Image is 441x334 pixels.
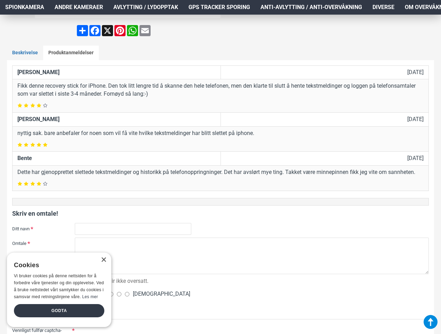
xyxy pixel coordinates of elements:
[113,3,178,11] span: Avlytting / Lydopptak
[17,155,32,161] strong: Bente
[189,3,250,11] span: GPS Tracker Sporing
[14,273,104,299] span: Vi bruker cookies på denne nettsiden for å forbedre våre tjenester og din opplevelse. Ved å bruke...
[220,113,428,127] td: [DATE]
[12,303,429,319] legend: Captcha
[139,25,151,36] a: Email
[17,82,424,98] p: Fikk denne recovery stick for iPhone. Den tok litt lengre tid å skanne den hele telefonen, men de...
[17,129,424,137] p: nyttig sak. bare anbefaler for noen som vil få vite hvilke tekstmeldinger har blitt slettet på ip...
[133,290,190,298] span: [DEMOGRAPHIC_DATA]
[12,209,429,218] h4: Skriv en omtale!
[126,25,139,36] a: WhatsApp
[101,257,106,263] div: Close
[75,276,149,285] div: HTML blir ikke oversatt.
[101,25,114,36] a: X
[43,46,99,60] a: Produktanmeldelser
[114,25,126,36] a: Pinterest
[220,66,428,80] td: [DATE]
[5,3,44,11] span: Spionkamera
[55,3,103,11] span: Andre kameraer
[17,168,424,176] p: Dette har gjenopprettet slettede tekstmeldinger og historikk på telefonoppringninger. Det har avs...
[76,25,89,36] a: Share
[17,116,59,122] strong: [PERSON_NAME]
[260,3,362,11] span: Anti-avlytting / Anti-overvåkning
[7,46,43,60] a: Beskrivelse
[89,25,101,36] a: Facebook
[12,223,75,234] label: Ditt navn
[372,3,394,11] span: Diverse
[17,69,59,75] strong: [PERSON_NAME]
[14,258,100,273] div: Cookies
[12,238,75,249] label: Omtale
[14,304,104,317] div: Godta
[220,152,428,166] td: [DATE]
[82,294,98,299] a: Les mer, opens a new window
